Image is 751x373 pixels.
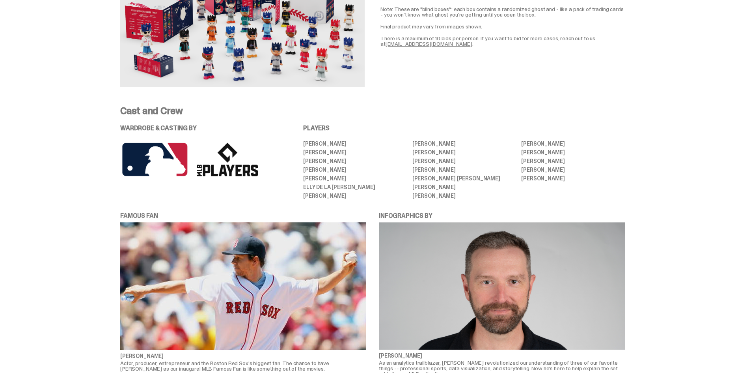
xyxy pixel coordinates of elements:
p: PLAYERS [303,125,625,131]
p: FAMOUS FAN [120,213,366,219]
li: [PERSON_NAME] [412,158,516,164]
p: Cast and Crew [120,106,625,116]
li: [PERSON_NAME] [303,141,407,146]
p: There is a maximum of 10 bids per person. If you want to bid for more cases, reach out to us at . [380,36,625,47]
li: [PERSON_NAME] [412,167,516,172]
li: [PERSON_NAME] [521,167,625,172]
li: [PERSON_NAME] [412,150,516,155]
p: WARDROBE & CASTING BY [120,125,281,131]
p: [PERSON_NAME] [379,353,625,358]
a: [EMAIL_ADDRESS][DOMAIN_NAME] [386,40,472,47]
p: Note: These are "blind boxes”: each box contains a randomized ghost and - like a pack of trading ... [380,6,625,17]
p: [PERSON_NAME] [120,353,366,359]
li: [PERSON_NAME] [521,141,625,146]
li: [PERSON_NAME] [303,193,407,199]
li: [PERSON_NAME] [PERSON_NAME] [412,176,516,181]
li: [PERSON_NAME] [303,176,407,181]
p: Actor, producer, entrepreneur and the Boston Red Sox's biggest fan. The chance to have [PERSON_NA... [120,360,366,371]
li: [PERSON_NAME] [412,141,516,146]
img: kirk%20goldsberry%20image.png [379,222,625,350]
li: [PERSON_NAME] [412,184,516,190]
li: [PERSON_NAME] [521,176,625,181]
li: [PERSON_NAME] [412,193,516,199]
li: [PERSON_NAME] [303,158,407,164]
img: MLB%20logos.png [120,141,258,178]
li: Elly De La [PERSON_NAME] [303,184,407,190]
p: Final product may vary from images shown. [380,24,625,29]
li: [PERSON_NAME] [521,150,625,155]
li: [PERSON_NAME] [521,158,625,164]
img: mark%20wahlberg%20famous%20fan%20img.png [120,222,366,350]
li: [PERSON_NAME] [303,150,407,155]
p: INFOGRAPHICS BY [379,213,625,219]
li: [PERSON_NAME] [303,167,407,172]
